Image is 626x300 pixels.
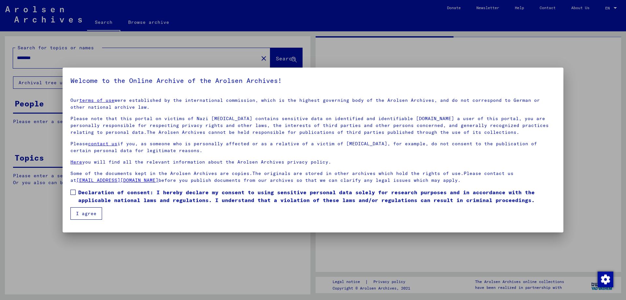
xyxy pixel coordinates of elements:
a: terms of use [79,97,114,103]
button: I agree [70,207,102,220]
span: Declaration of consent: I hereby declare my consent to using sensitive personal data solely for r... [78,188,556,204]
p: you will find all the relevant information about the Arolsen Archives privacy policy. [70,159,556,166]
p: Please if you, as someone who is personally affected or as a relative of a victim of [MEDICAL_DAT... [70,140,556,154]
p: Our were established by the international commission, which is the highest governing body of the ... [70,97,556,111]
p: Please note that this portal on victims of Nazi [MEDICAL_DATA] contains sensitive data on identif... [70,115,556,136]
a: contact us [88,141,117,147]
p: Some of the documents kept in the Arolsen Archives are copies.The originals are stored in other a... [70,170,556,184]
div: Change consent [597,271,613,287]
a: [EMAIL_ADDRESS][DOMAIN_NAME] [76,177,158,183]
img: Change consent [598,272,613,287]
a: Here [70,159,82,165]
h5: Welcome to the Online Archive of the Arolsen Archives! [70,75,556,86]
